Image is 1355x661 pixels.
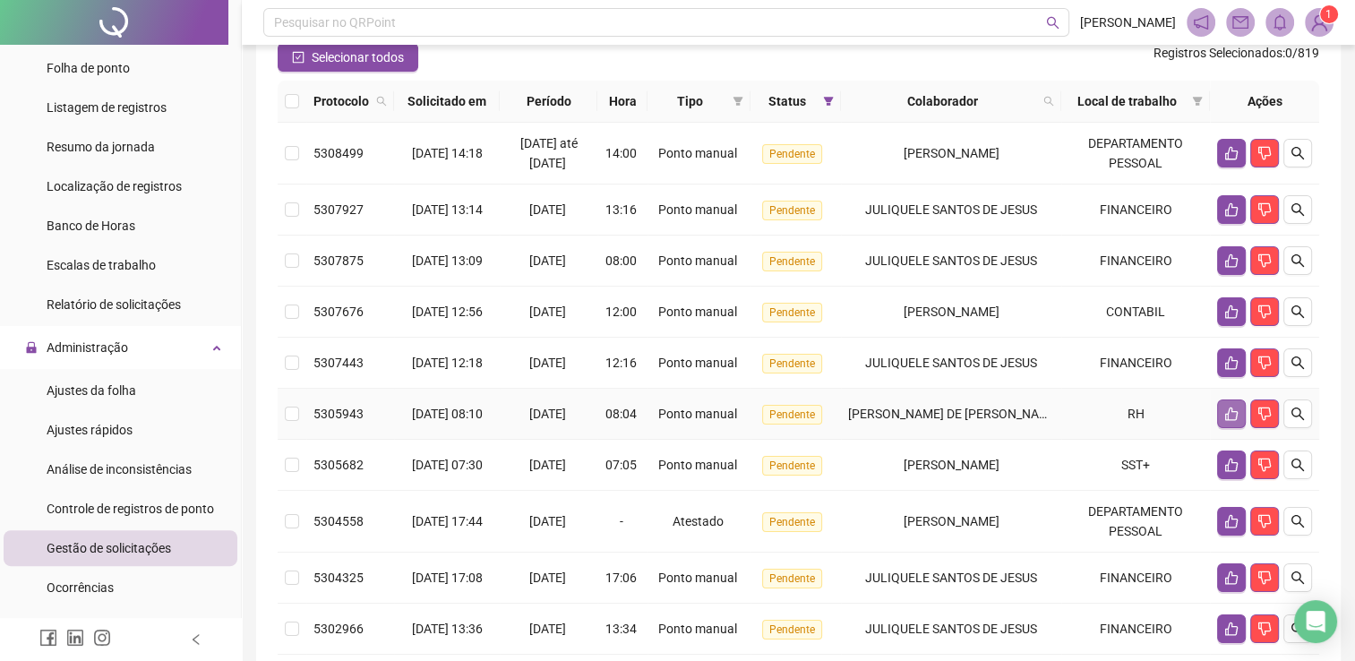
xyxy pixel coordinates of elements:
span: Colaborador [848,91,1036,111]
td: FINANCEIRO [1061,604,1210,655]
span: [DATE] 13:14 [412,202,483,217]
span: Ponto manual [658,622,737,636]
span: [PERSON_NAME] [904,146,999,160]
th: Solicitado em [394,81,500,123]
span: 5307443 [313,356,364,370]
span: 5307875 [313,253,364,268]
span: search [1043,96,1054,107]
span: search [1291,514,1305,528]
span: JULIQUELE SANTOS DE JESUS [865,253,1037,268]
span: Pendente [762,354,822,373]
span: like [1224,146,1239,160]
span: search [376,96,387,107]
td: CONTABIL [1061,287,1210,338]
span: search [373,88,390,115]
span: search [1291,356,1305,370]
span: Pendente [762,456,822,476]
span: Folha de ponto [47,61,130,75]
span: notification [1193,14,1209,30]
span: filter [823,96,834,107]
span: 1 [1325,8,1332,21]
span: Ponto manual [658,253,737,268]
span: Ocorrências [47,580,114,595]
span: Banco de Horas [47,219,135,233]
span: Análise de inconsistências [47,462,192,476]
span: [PERSON_NAME] [1080,13,1176,32]
span: Pendente [762,144,822,164]
span: Pendente [762,512,822,532]
sup: Atualize o seu contato no menu Meus Dados [1320,5,1338,23]
span: 08:00 [605,253,637,268]
span: JULIQUELE SANTOS DE JESUS [865,571,1037,585]
span: search [1291,202,1305,217]
span: 5304325 [313,571,364,585]
span: dislike [1257,622,1272,636]
span: like [1224,407,1239,421]
span: 13:34 [605,622,637,636]
span: JULIQUELE SANTOS DE JESUS [865,356,1037,370]
span: Listagem de registros [47,100,167,115]
span: like [1224,622,1239,636]
span: facebook [39,629,57,647]
span: like [1224,253,1239,268]
span: Pendente [762,303,822,322]
span: like [1224,458,1239,472]
span: [DATE] [529,622,566,636]
td: FINANCEIRO [1061,236,1210,287]
span: Pendente [762,252,822,271]
span: Pendente [762,201,822,220]
span: dislike [1257,571,1272,585]
span: [DATE] 17:08 [412,571,483,585]
span: dislike [1257,514,1272,528]
span: 14:00 [605,146,637,160]
span: dislike [1257,305,1272,319]
span: 08:04 [605,407,637,421]
span: Pendente [762,405,822,425]
span: [DATE] 14:18 [412,146,483,160]
span: Ponto manual [658,202,737,217]
span: [PERSON_NAME] [904,305,999,319]
span: bell [1272,14,1288,30]
span: dislike [1257,146,1272,160]
span: Ajustes rápidos [47,423,133,437]
span: [DATE] [529,571,566,585]
td: FINANCEIRO [1061,553,1210,604]
span: Administração [47,340,128,355]
span: 5308499 [313,146,364,160]
th: Hora [597,81,647,123]
span: [PERSON_NAME] [904,458,999,472]
span: Relatório de solicitações [47,297,181,312]
span: 5304558 [313,514,364,528]
img: 92797 [1306,9,1333,36]
span: filter [729,88,747,115]
span: Escalas de trabalho [47,258,156,272]
span: dislike [1257,458,1272,472]
span: Local de trabalho [1068,91,1185,111]
span: Resumo da jornada [47,140,155,154]
span: search [1291,407,1305,421]
span: [DATE] 17:44 [412,514,483,528]
span: dislike [1257,253,1272,268]
span: Pendente [762,620,822,640]
span: [DATE] 07:30 [412,458,483,472]
th: Período [500,81,597,123]
span: search [1291,305,1305,319]
span: - [620,514,623,528]
span: Atestado [672,514,723,528]
span: [DATE] 12:18 [412,356,483,370]
span: [DATE] [529,305,566,319]
span: 5307927 [313,202,364,217]
span: search [1046,16,1059,30]
span: filter [1192,96,1203,107]
span: 12:16 [605,356,637,370]
span: lock [25,341,38,354]
span: [DATE] 13:09 [412,253,483,268]
span: search [1291,622,1305,636]
span: search [1291,458,1305,472]
span: Ponto manual [658,305,737,319]
span: Localização de registros [47,179,182,193]
span: check-square [292,51,304,64]
span: 17:06 [605,571,637,585]
span: filter [819,88,837,115]
span: [DATE] [529,253,566,268]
